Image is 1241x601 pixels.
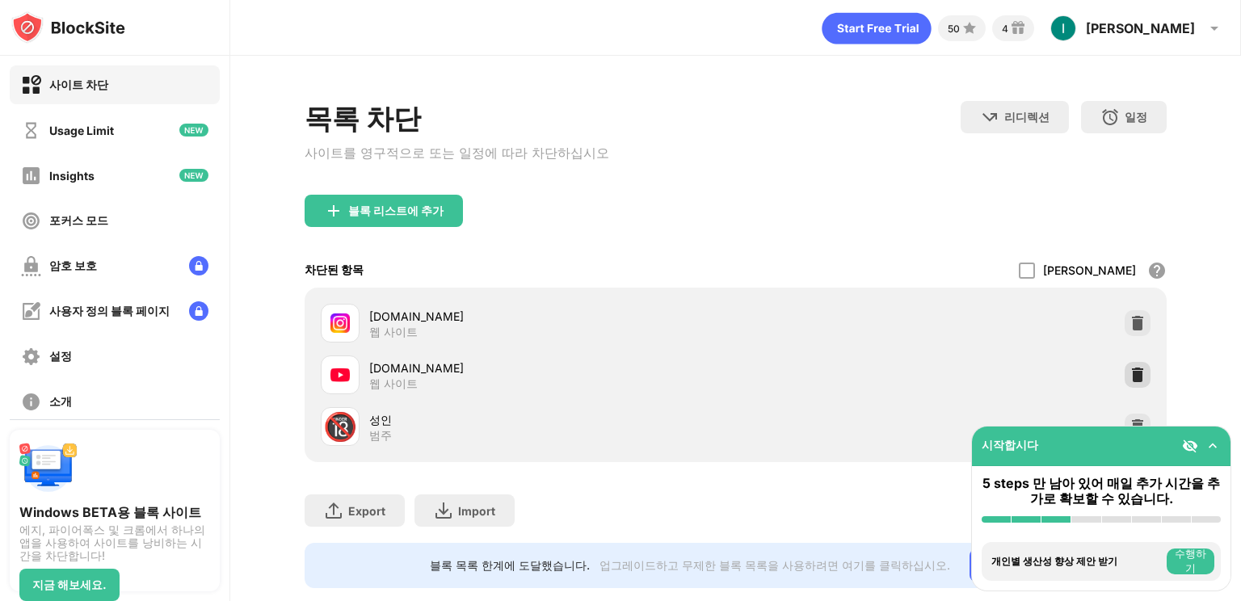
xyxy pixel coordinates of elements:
[982,438,1038,453] div: 시작합시다
[330,313,350,333] img: favicons
[348,204,444,217] div: 블록 리스트에 추가
[21,256,41,276] img: password-protection-off.svg
[21,211,41,231] img: focus-off.svg
[369,376,418,391] div: 웹 사이트
[19,504,210,520] div: Windows BETA용 블록 사이트
[948,23,960,35] div: 50
[1167,548,1214,574] button: 수행하기
[49,304,170,319] div: 사용자 정의 블록 페이지
[49,78,108,93] div: 사이트 차단
[305,263,364,278] div: 차단된 항목
[330,365,350,385] img: favicons
[305,101,609,138] div: 목록 차단
[49,213,108,229] div: 포커스 모드
[991,556,1163,567] div: 개인별 생산성 향상 제안 받기
[369,325,418,339] div: 웹 사이트
[305,145,609,162] div: 사이트를 영구적으로 또는 일정에 따라 차단하십시오
[49,394,72,410] div: 소개
[179,169,208,182] img: new-icon.svg
[369,359,735,376] div: [DOMAIN_NAME]
[32,578,107,591] div: 지금 해보세요.
[21,392,41,412] img: about-off.svg
[49,169,95,183] div: Insights
[21,75,41,95] img: block-on.svg
[179,124,208,137] img: new-icon.svg
[11,11,125,44] img: logo-blocksite.svg
[1125,110,1147,125] div: 일정
[189,301,208,321] img: lock-menu.svg
[369,411,735,428] div: 성인
[1008,19,1028,38] img: reward-small.svg
[323,410,357,443] div: 🔞
[369,428,392,443] div: 범주
[458,504,495,518] div: Import
[49,349,72,364] div: 설정
[1182,438,1198,454] img: eye-not-visible.svg
[430,558,590,574] div: 블록 목록 한계에 도달했습니다.
[599,558,950,574] div: 업그레이드하고 무제한 블록 목록을 사용하려면 여기를 클릭하십시오.
[1086,20,1195,36] div: [PERSON_NAME]
[822,12,932,44] div: animation
[49,124,114,137] div: Usage Limit
[348,504,385,518] div: Export
[1050,15,1076,41] img: ACg8ocJ3dBMU3HPwpuMfwm3Hyv-wkay0pX9CWYRLpSwDm2oEbgx8iQ=s96-c
[970,549,1042,582] div: 무제한
[1205,438,1221,454] img: omni-setup-toggle.svg
[21,166,41,186] img: insights-off.svg
[982,476,1221,506] div: 5 steps 만 남아 있어 매일 추가 시간을 추가로 확보할 수 있습니다.
[21,301,41,322] img: customize-block-page-off.svg
[189,256,208,275] img: lock-menu.svg
[19,523,210,562] div: 에지, 파이어폭스 및 크롬에서 하나의 앱을 사용하여 사이트를 낭비하는 시간을 차단합니다!
[1004,110,1050,125] div: 리디렉션
[19,439,78,498] img: push-desktop.svg
[49,258,97,274] div: 암호 보호
[1043,263,1136,277] div: [PERSON_NAME]
[21,120,41,141] img: time-usage-off.svg
[1002,23,1008,35] div: 4
[21,347,41,367] img: settings-off.svg
[960,19,979,38] img: points-small.svg
[369,308,735,325] div: [DOMAIN_NAME]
